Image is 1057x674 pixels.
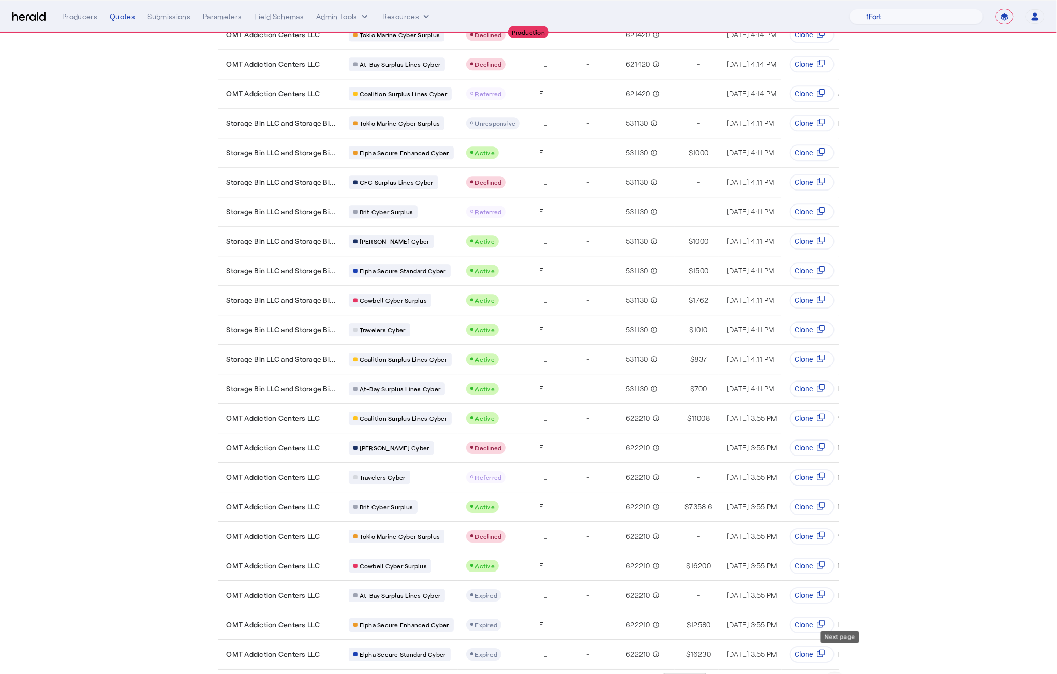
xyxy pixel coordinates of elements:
[475,149,495,156] span: Active
[687,561,691,571] span: $
[626,649,650,660] span: 622210
[586,59,589,69] span: -
[727,60,777,68] span: [DATE] 4:14 PM
[795,531,813,541] span: Clone
[790,439,835,456] button: Clone
[227,413,320,423] span: OMT Addiction Centers LLC
[586,561,589,571] span: -
[795,384,813,394] span: Clone
[795,266,813,276] span: Clone
[790,558,835,574] button: Clone
[790,233,835,250] button: Clone
[795,325,813,335] span: Clone
[795,177,813,187] span: Clone
[360,90,447,98] span: Coalition Surplus Lines Cyber
[790,499,835,515] button: Clone
[693,266,708,276] span: 1500
[650,502,660,512] mat-icon: info_outline
[697,118,700,128] span: -
[689,148,693,158] span: $
[650,413,660,423] mat-icon: info_outline
[790,174,835,191] button: Clone
[586,30,589,40] span: -
[227,266,336,276] span: Storage Bin LLC and Storage Bi...
[795,620,813,630] span: Clone
[360,385,441,393] span: At-Bay Surplus Lines Cyber
[697,89,700,99] span: -
[697,443,700,453] span: -
[360,532,440,540] span: Tokio Marine Cyber Surplus
[360,237,429,245] span: [PERSON_NAME] Cyber
[227,384,336,394] span: Storage Bin LLC and Storage Bi...
[697,177,700,187] span: -
[227,443,320,453] span: OMT Addiction Centers LLC
[475,267,495,274] span: Active
[360,621,449,629] span: Elpha Secure Enhanced Cyber
[648,177,658,187] mat-icon: info_outline
[62,11,97,22] div: Producers
[475,31,502,38] span: Declined
[227,620,320,630] span: OMT Addiction Centers LLC
[650,531,660,541] mat-icon: info_outline
[539,266,547,276] span: FL
[697,590,700,600] span: -
[648,236,658,246] mat-icon: info_outline
[790,85,835,102] button: Clone
[12,12,46,22] img: Herald Logo
[650,620,660,630] mat-icon: info_outline
[795,30,813,40] span: Clone
[687,620,691,630] span: $
[727,178,775,186] span: [DATE] 4:11 PM
[360,473,406,481] span: Travelers Cyber
[790,410,835,427] button: Clone
[795,649,813,660] span: Clone
[690,354,694,364] span: $
[539,295,547,305] span: FL
[626,561,650,571] span: 622210
[586,384,589,394] span: -
[694,325,708,335] span: 1010
[694,384,707,394] span: 700
[727,473,777,481] span: [DATE] 3:55 PM
[727,266,775,275] span: [DATE] 4:11 PM
[697,59,700,69] span: -
[691,561,711,571] span: 16200
[360,414,447,422] span: Coalition Surplus Lines Cyber
[539,236,547,246] span: FL
[475,385,495,392] span: Active
[475,415,495,422] span: Active
[727,591,777,599] span: [DATE] 3:55 PM
[360,591,441,599] span: At-Bay Surplus Lines Cyber
[586,354,589,364] span: -
[586,620,589,630] span: -
[382,11,431,22] button: Resources dropdown menu
[586,325,589,335] span: -
[727,650,777,658] span: [DATE] 3:55 PM
[795,472,813,482] span: Clone
[586,148,589,158] span: -
[227,295,336,305] span: Storage Bin LLC and Storage Bi...
[360,60,441,68] span: At-Bay Surplus Lines Cyber
[360,149,449,157] span: Elpha Secure Enhanced Cyber
[727,207,775,216] span: [DATE] 4:11 PM
[539,148,547,158] span: FL
[475,562,495,569] span: Active
[821,631,859,643] div: Next page
[689,236,693,246] span: $
[586,413,589,423] span: -
[227,207,336,217] span: Storage Bin LLC and Storage Bi...
[539,118,547,128] span: FL
[790,617,835,633] button: Clone
[626,177,648,187] span: 531130
[110,11,135,22] div: Quotes
[539,413,547,423] span: FL
[227,59,320,69] span: OMT Addiction Centers LLC
[539,325,547,335] span: FL
[693,295,708,305] span: 1762
[650,30,660,40] mat-icon: info_outline
[475,651,498,658] span: Expired
[626,325,648,335] span: 531130
[795,148,813,158] span: Clone
[691,649,711,660] span: 16230
[697,207,700,217] span: -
